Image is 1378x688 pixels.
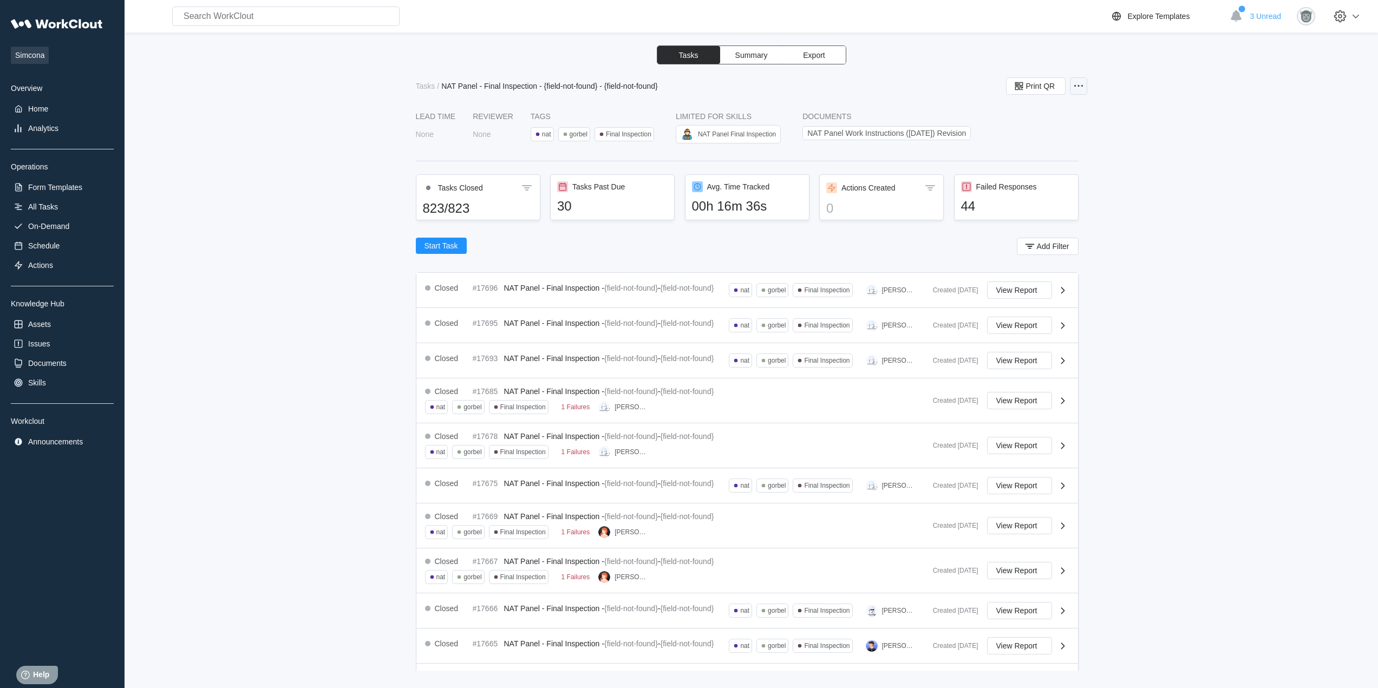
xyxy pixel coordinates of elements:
div: #17666 [473,604,500,613]
div: Final Inspection [804,322,850,329]
mark: {field-not-found} [604,432,658,441]
span: NAT Panel - Final Inspection - [504,387,604,396]
div: Announcements [28,437,83,446]
input: Search WorkClout [172,6,400,26]
button: View Report [987,281,1052,299]
mark: {field-not-found} [604,479,658,488]
a: Documents [11,356,114,371]
div: 44 [961,199,1072,214]
div: Final Inspection [804,286,850,294]
div: gorbel [570,130,587,138]
div: nat [740,286,749,294]
div: nat [436,528,446,536]
div: [PERSON_NAME] [615,403,648,411]
div: 0 [826,201,937,216]
div: 00h 16m 36s [692,199,802,214]
div: NAT Panel - Final Inspection - {field-not-found} - {field-not-found} [441,82,658,90]
div: [PERSON_NAME] [615,448,648,456]
div: LIMITED FOR SKILLS [676,112,785,121]
span: - [658,319,661,327]
mark: {field-not-found} [604,354,658,363]
span: NAT Panel - Final Inspection - [504,432,604,441]
div: Operations [11,162,114,171]
span: NAT Panel - Final Inspection - [504,639,604,648]
a: Skills [11,375,114,390]
mark: {field-not-found} [660,432,714,441]
div: nat [740,642,749,650]
img: clout-09.png [866,480,878,492]
div: #17695 [473,319,500,327]
a: On-Demand [11,219,114,234]
div: NAT Panel Work Instructions ([DATE]) Revision [807,129,966,137]
span: View Report [996,357,1037,364]
img: clout-09.png [866,355,878,366]
div: All Tasks [28,202,58,211]
span: NAT Panel - Final Inspection - [504,319,604,327]
div: Created [DATE] [924,567,978,574]
div: #17685 [473,387,500,396]
mark: {field-not-found} [604,557,658,566]
div: Tasks Closed [438,184,483,192]
div: Final Inspection [804,642,850,650]
div: #17665 [473,639,500,648]
div: Final Inspection [500,448,546,456]
img: clout-09.png [866,284,878,296]
img: clout-09.png [598,446,610,458]
div: / [437,82,439,90]
div: [PERSON_NAME] [882,482,916,489]
div: Overview [11,84,114,93]
div: gorbel [463,448,481,456]
mark: {field-not-found} [660,354,714,363]
div: Final Inspection [804,607,850,614]
div: Final Inspection [804,482,850,489]
span: View Report [996,442,1037,449]
a: Closed#17685NAT Panel - Final Inspection -{field-not-found}-{field-not-found}natgorbelFinal Inspe... [416,378,1078,423]
div: Closed [435,512,459,521]
span: - [658,354,661,363]
div: On-Demand [28,222,69,231]
img: user-5.png [866,640,878,652]
div: Analytics [28,124,58,133]
span: Summary [735,51,768,59]
div: Tags [531,112,658,121]
button: Start Task [416,238,467,254]
a: Closed#17696NAT Panel - Final Inspection -{field-not-found}-{field-not-found}natgorbelFinal Inspe... [416,273,1078,308]
button: Export [783,46,846,64]
div: [PERSON_NAME] [882,322,916,329]
a: Issues [11,336,114,351]
div: Created [DATE] [924,482,978,489]
div: Explore Templates [1127,12,1190,21]
span: View Report [996,482,1037,489]
div: Reviewer [473,112,513,121]
div: nat [740,322,749,329]
div: Knowledge Hub [11,299,114,308]
div: gorbel [463,403,481,411]
span: - [658,387,661,396]
mark: {field-not-found} [660,604,714,613]
span: View Report [996,286,1037,294]
a: Actions [11,258,114,273]
a: Closed#17669NAT Panel - Final Inspection -{field-not-found}-{field-not-found}natgorbelFinal Inspe... [416,503,1078,548]
span: Export [803,51,825,59]
span: - [658,432,661,441]
div: Closed [435,479,459,488]
div: #17675 [473,479,500,488]
span: NAT Panel - Final Inspection - [504,354,604,363]
span: View Report [996,522,1037,529]
mark: {field-not-found} [660,284,714,292]
img: worker-1.png [681,128,694,141]
button: Tasks [657,46,720,64]
a: Closed#17666NAT Panel - Final Inspection -{field-not-found}-{field-not-found}natgorbelFinal Inspe... [416,593,1078,628]
div: [PERSON_NAME] [615,528,648,536]
button: View Report [987,602,1052,619]
span: Add Filter [1037,243,1069,250]
div: gorbel [768,642,786,650]
span: Print QR [1026,82,1055,90]
span: NAT Panel - Final Inspection - [504,557,604,566]
button: View Report [987,352,1052,369]
a: Announcements [11,434,114,449]
a: Closed#17667NAT Panel - Final Inspection -{field-not-found}-{field-not-found}natgorbelFinal Inspe... [416,548,1078,593]
button: View Report [987,517,1052,534]
div: Created [DATE] [924,357,978,364]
